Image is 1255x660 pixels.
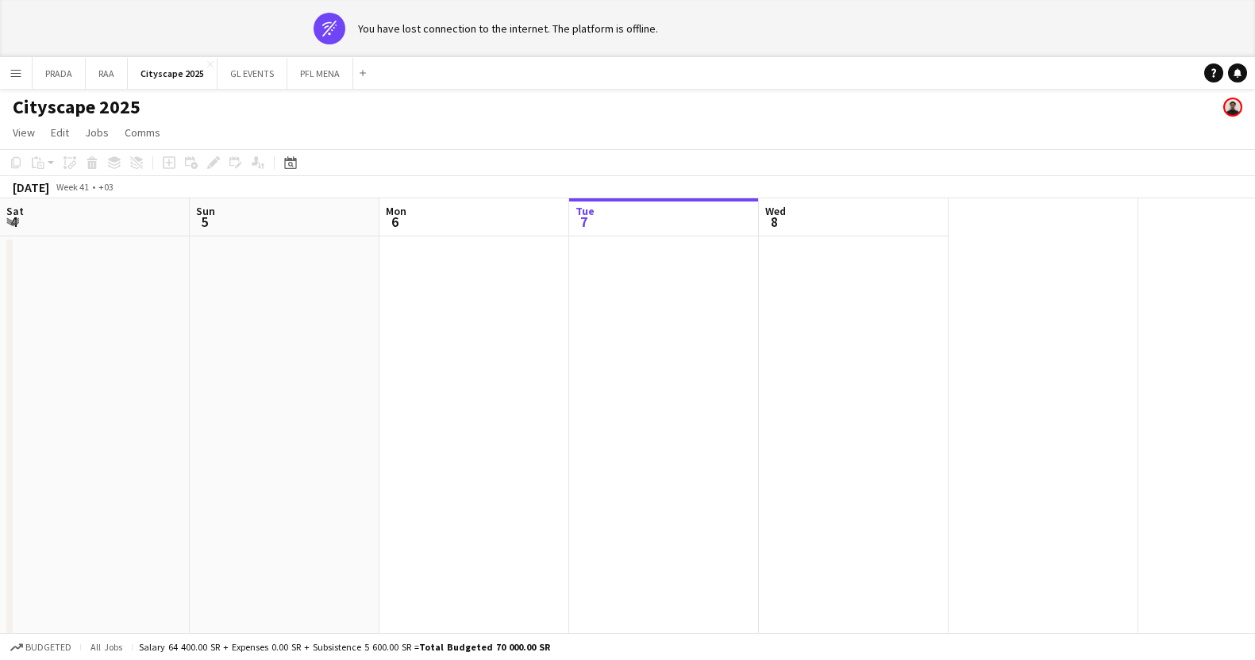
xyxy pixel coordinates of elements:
span: 6 [383,213,406,231]
span: Budgeted [25,642,71,653]
span: 4 [4,213,24,231]
div: +03 [98,181,114,193]
span: 8 [763,213,786,231]
span: Sat [6,204,24,218]
span: Tue [576,204,595,218]
span: Total Budgeted 70 000.00 SR [419,641,550,653]
a: Edit [44,122,75,143]
h1: Cityscape 2025 [13,95,141,119]
button: PRADA [33,58,86,89]
span: 5 [194,213,215,231]
button: Budgeted [8,639,74,656]
span: Edit [51,125,69,140]
span: View [13,125,35,140]
div: Salary 64 400.00 SR + Expenses 0.00 SR + Subsistence 5 600.00 SR = [139,641,550,653]
a: Comms [118,122,167,143]
span: Sun [196,204,215,218]
a: Jobs [79,122,115,143]
button: RAA [86,58,128,89]
span: 7 [573,213,595,231]
span: Wed [765,204,786,218]
span: Jobs [85,125,109,140]
app-user-avatar: Kenan Tesfaselase [1223,98,1242,117]
button: GL EVENTS [218,58,287,89]
span: Week 41 [52,181,92,193]
span: Comms [125,125,160,140]
span: Mon [386,204,406,218]
button: PFL MENA [287,58,353,89]
div: You have lost connection to the internet. The platform is offline. [358,21,658,36]
button: Cityscape 2025 [128,58,218,89]
div: [DATE] [13,179,49,195]
span: All jobs [87,641,125,653]
a: View [6,122,41,143]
